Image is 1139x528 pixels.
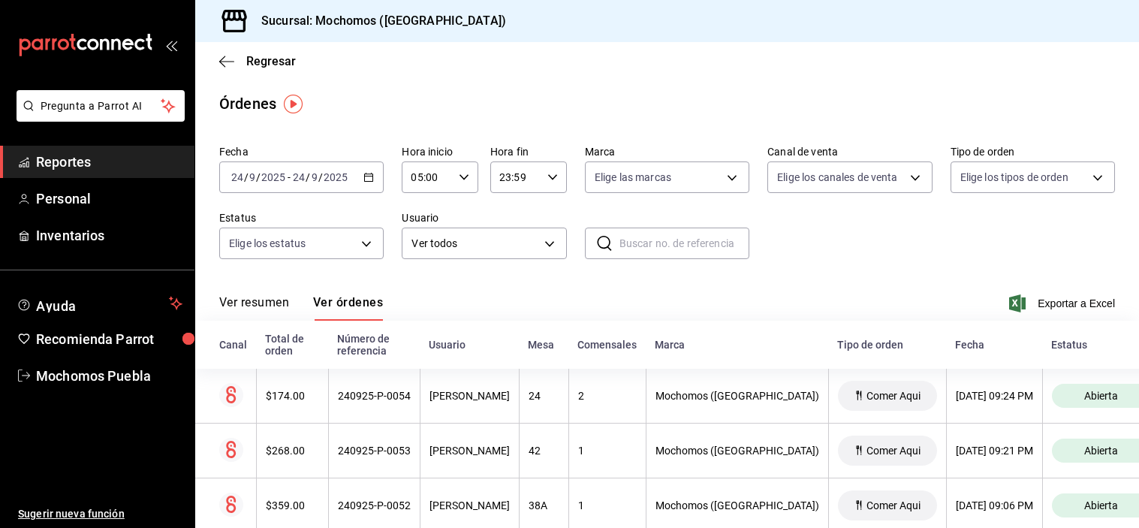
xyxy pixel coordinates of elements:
a: Pregunta a Parrot AI [11,109,185,125]
button: open_drawer_menu [165,39,177,51]
button: Ver resumen [219,295,289,321]
label: Marca [585,146,749,157]
div: Canal [219,339,247,351]
div: Fecha [955,339,1033,351]
div: [PERSON_NAME] [429,445,510,457]
div: $174.00 [266,390,319,402]
div: Mochomos ([GEOGRAPHIC_DATA]) [655,499,819,511]
div: $268.00 [266,445,319,457]
input: -- [292,171,306,183]
div: [DATE] 09:21 PM [956,445,1033,457]
div: Marca [655,339,819,351]
input: ---- [261,171,286,183]
div: 42 [529,445,559,457]
div: 38A [529,499,559,511]
label: Estatus [219,213,384,223]
input: -- [311,171,318,183]
div: Número de referencia [337,333,411,357]
div: [DATE] 09:24 PM [956,390,1033,402]
span: Elige los estatus [229,236,306,251]
h3: Sucursal: Mochomos ([GEOGRAPHIC_DATA]) [249,12,506,30]
span: Pregunta a Parrot AI [41,98,161,114]
label: Hora fin [490,146,567,157]
span: Abierta [1078,499,1124,511]
input: ---- [323,171,348,183]
span: Personal [36,189,182,209]
button: Regresar [219,54,296,68]
span: Elige los tipos de orden [960,170,1068,185]
span: Ver todos [411,236,538,252]
span: Sugerir nueva función [18,506,182,522]
label: Fecha [219,146,384,157]
div: Mesa [528,339,559,351]
span: Elige las marcas [595,170,671,185]
div: Usuario [429,339,510,351]
div: Total de orden [265,333,319,357]
div: [DATE] 09:06 PM [956,499,1033,511]
span: / [318,171,323,183]
div: 24 [529,390,559,402]
div: [PERSON_NAME] [429,390,510,402]
span: Mochomos Puebla [36,366,182,386]
span: Comer Aqui [860,499,927,511]
div: 240925-P-0053 [338,445,411,457]
div: Tipo de orden [837,339,937,351]
span: Reportes [36,152,182,172]
div: 2 [578,390,637,402]
span: / [306,171,310,183]
div: 240925-P-0054 [338,390,411,402]
span: / [256,171,261,183]
label: Usuario [402,213,566,223]
span: - [288,171,291,183]
div: Comensales [577,339,637,351]
input: -- [249,171,256,183]
span: Abierta [1078,445,1124,457]
span: / [244,171,249,183]
img: Tooltip marker [284,95,303,113]
span: Inventarios [36,225,182,246]
div: $359.00 [266,499,319,511]
span: Comer Aqui [860,390,927,402]
button: Ver órdenes [313,295,383,321]
input: -- [231,171,244,183]
span: Elige los canales de venta [777,170,897,185]
label: Canal de venta [767,146,932,157]
span: Recomienda Parrot [36,329,182,349]
input: Buscar no. de referencia [619,228,749,258]
div: 1 [578,445,637,457]
div: 240925-P-0052 [338,499,411,511]
label: Tipo de orden [951,146,1115,157]
div: Mochomos ([GEOGRAPHIC_DATA]) [655,445,819,457]
div: Órdenes [219,92,276,115]
div: 1 [578,499,637,511]
button: Pregunta a Parrot AI [17,90,185,122]
span: Regresar [246,54,296,68]
div: Mochomos ([GEOGRAPHIC_DATA]) [655,390,819,402]
button: Exportar a Excel [1012,294,1115,312]
span: Ayuda [36,294,163,312]
div: navigation tabs [219,295,383,321]
label: Hora inicio [402,146,478,157]
span: Comer Aqui [860,445,927,457]
span: Abierta [1078,390,1124,402]
div: [PERSON_NAME] [429,499,510,511]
